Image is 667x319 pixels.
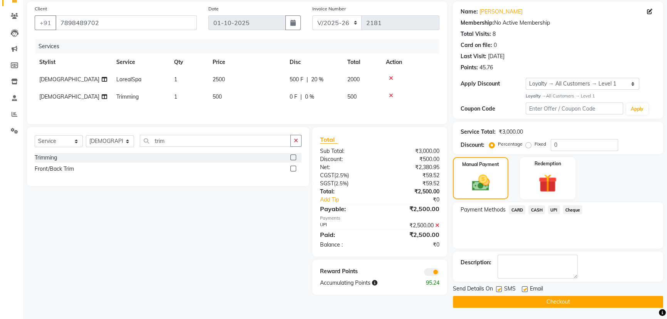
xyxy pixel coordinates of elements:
div: Sub Total: [314,147,380,155]
div: 0 [494,41,497,49]
span: 1 [174,76,177,83]
span: CARD [509,205,525,214]
div: Payable: [314,204,380,213]
div: [DATE] [488,52,504,60]
div: ₹500.00 [380,155,445,163]
div: ₹59.52 [380,180,445,188]
div: No Active Membership [461,19,655,27]
div: 45.76 [479,64,493,72]
span: Send Details On [453,285,493,294]
div: Services [35,39,445,54]
div: ₹0 [390,196,445,204]
div: Discount: [314,155,380,163]
th: Service [112,54,169,71]
span: Total [320,136,338,144]
span: 500 F [290,76,303,84]
img: _gift.svg [533,172,563,195]
div: Net: [314,163,380,171]
div: ₹0 [380,241,445,249]
label: Client [35,5,47,12]
div: Card on file: [461,41,492,49]
a: Add Tip [314,196,391,204]
div: ₹3,000.00 [380,147,445,155]
label: Fixed [535,141,546,148]
div: Balance : [314,241,380,249]
div: 95.24 [412,279,445,287]
th: Price [208,54,285,71]
th: Action [381,54,439,71]
th: Disc [285,54,343,71]
div: ₹2,500.00 [380,222,445,230]
button: Apply [626,103,648,115]
span: | [300,93,302,101]
input: Enter Offer / Coupon Code [526,102,623,114]
span: CASH [528,205,545,214]
div: Service Total: [461,128,496,136]
img: _cash.svg [466,173,495,193]
strong: Loyalty → [526,93,546,99]
div: ₹3,000.00 [499,128,523,136]
div: ₹2,500.00 [380,230,445,239]
span: LorealSpa [116,76,141,83]
div: ( ) [314,171,380,180]
span: Trimming [116,93,139,100]
span: 500 [347,93,357,100]
span: | [307,76,308,84]
div: Total Visits: [461,30,491,38]
label: Date [208,5,219,12]
div: Total: [314,188,380,196]
div: Discount: [461,141,484,149]
div: Accumulating Points [314,279,413,287]
span: 1 [174,93,177,100]
div: UPI [314,222,380,230]
span: 20 % [311,76,323,84]
th: Qty [169,54,208,71]
div: Paid: [314,230,380,239]
div: Apply Discount [461,80,526,88]
span: 2.5% [336,172,347,178]
div: ₹2,500.00 [380,188,445,196]
span: Email [530,285,543,294]
span: 500 [213,93,222,100]
div: Description: [461,259,491,267]
div: All Customers → Level 1 [526,93,655,99]
div: Name: [461,8,478,16]
span: 2500 [213,76,225,83]
button: +91 [35,15,56,30]
div: Last Visit: [461,52,486,60]
span: [DEMOGRAPHIC_DATA] [39,76,99,83]
span: CGST [320,172,334,179]
label: Manual Payment [462,161,499,168]
div: ( ) [314,180,380,188]
span: Cheque [563,205,583,214]
input: Search by Name/Mobile/Email/Code [55,15,197,30]
span: 0 F [290,93,297,101]
div: ₹2,500.00 [380,204,445,213]
div: Payments [320,215,440,222]
span: [DEMOGRAPHIC_DATA] [39,93,99,100]
span: SMS [504,285,516,294]
div: Membership: [461,19,494,27]
span: Payment Methods [461,206,506,214]
span: SGST [320,180,334,187]
label: Invoice Number [312,5,346,12]
th: Stylist [35,54,112,71]
a: [PERSON_NAME] [479,8,523,16]
div: 8 [493,30,496,38]
span: 2.5% [335,180,347,186]
label: Percentage [498,141,523,148]
div: ₹59.52 [380,171,445,180]
div: ₹2,380.95 [380,163,445,171]
button: Checkout [453,296,663,308]
span: 2000 [347,76,360,83]
input: Search or Scan [140,135,291,147]
span: UPI [548,205,560,214]
div: Front/Back Trim [35,165,74,173]
div: Points: [461,64,478,72]
label: Redemption [535,160,561,167]
div: Coupon Code [461,105,526,113]
div: Reward Points [314,267,380,276]
div: Trimming [35,154,57,162]
span: 0 % [305,93,314,101]
th: Total [343,54,381,71]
